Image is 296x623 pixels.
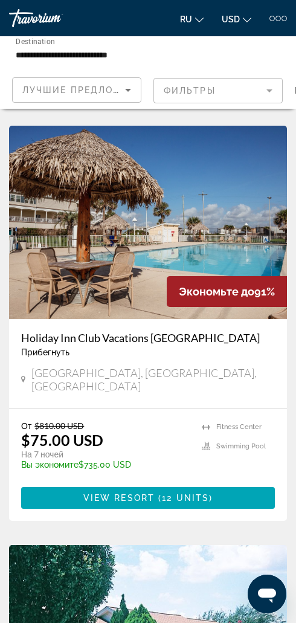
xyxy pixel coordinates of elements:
a: Holiday Inn Club Vacations [GEOGRAPHIC_DATA] [21,331,275,344]
button: Change currency [222,10,251,28]
span: Fitness Center [216,423,262,431]
span: View Resort [83,493,155,503]
span: Экономьте до [179,285,254,298]
span: Прибегнуть [21,347,69,357]
span: 12 units [162,493,209,503]
button: View Resort(12 units) [21,487,275,509]
span: $810.00 USD [34,421,84,431]
span: [GEOGRAPHIC_DATA], [GEOGRAPHIC_DATA], [GEOGRAPHIC_DATA] [31,366,275,393]
p: $735.00 USD [21,460,190,470]
span: От [21,421,31,431]
button: Change language [180,10,204,28]
button: Filter [153,77,283,104]
a: Travorium [9,9,100,27]
span: Вы экономите [21,460,79,470]
iframe: Кнопка запуска окна обмена сообщениями [248,575,286,613]
span: Destination [16,37,55,45]
p: $75.00 USD [21,431,103,449]
span: USD [222,15,240,24]
div: 91% [167,276,287,307]
span: ( ) [155,493,213,503]
span: Swimming Pool [216,442,266,450]
span: ru [180,15,192,24]
mat-select: Sort by [22,83,131,97]
img: 5545E01X.jpg [9,126,287,319]
span: Лучшие предложения [22,85,151,95]
p: На 7 ночей [21,449,190,460]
